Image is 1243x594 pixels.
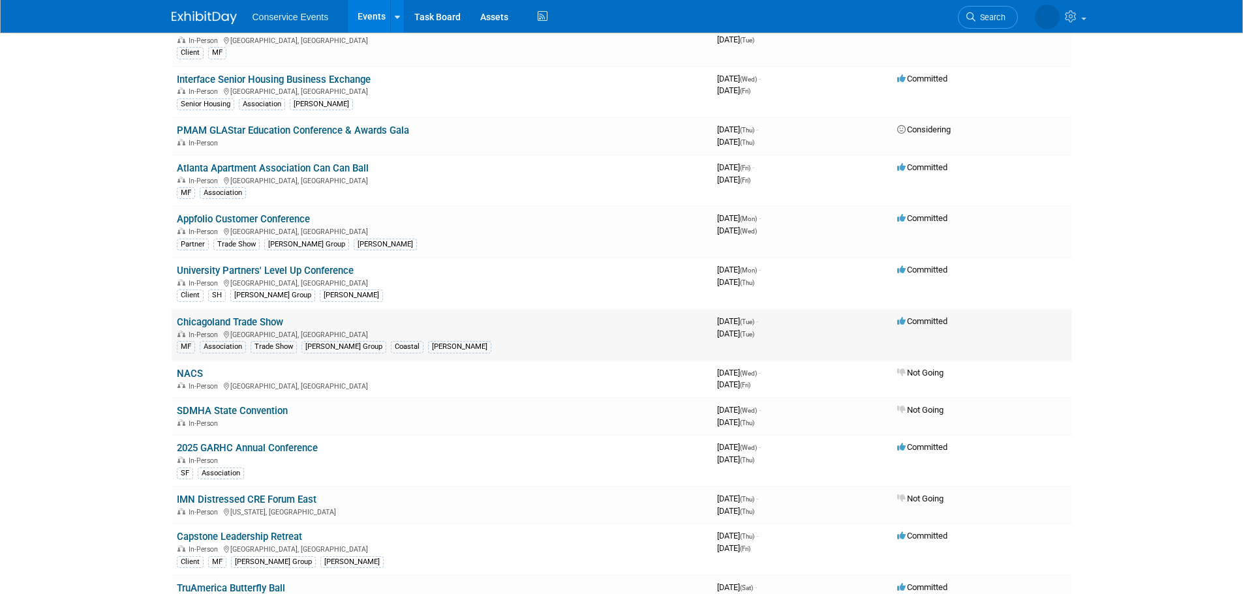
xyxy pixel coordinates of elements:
[189,419,222,428] span: In-Person
[897,125,951,134] span: Considering
[755,582,757,592] span: -
[759,405,761,415] span: -
[740,419,754,426] span: (Thu)
[189,508,222,516] span: In-Person
[177,543,707,554] div: [GEOGRAPHIC_DATA], [GEOGRAPHIC_DATA]
[177,35,707,45] div: [GEOGRAPHIC_DATA], [GEOGRAPHIC_DATA]
[740,456,754,464] span: (Thu)
[756,531,758,541] span: -
[740,126,754,134] span: (Thu)
[717,543,750,553] span: [DATE]
[759,442,761,452] span: -
[717,175,750,185] span: [DATE]
[177,331,185,337] img: In-Person Event
[717,329,754,338] span: [DATE]
[740,279,754,286] span: (Thu)
[177,74,371,85] a: Interface Senior Housing Business Exchange
[717,74,761,83] span: [DATE]
[354,239,417,250] div: [PERSON_NAME]
[177,47,204,59] div: Client
[213,239,260,250] div: Trade Show
[177,213,310,225] a: Appfolio Customer Conference
[189,545,222,554] span: In-Person
[756,494,758,503] span: -
[177,456,185,463] img: In-Person Event
[208,290,226,301] div: SH
[177,98,234,110] div: Senior Housing
[759,368,761,378] span: -
[717,368,761,378] span: [DATE]
[177,175,707,185] div: [GEOGRAPHIC_DATA], [GEOGRAPHIC_DATA]
[177,226,707,236] div: [GEOGRAPHIC_DATA], [GEOGRAPHIC_DATA]
[251,341,297,353] div: Trade Show
[759,265,761,275] span: -
[717,316,758,326] span: [DATE]
[740,584,753,591] span: (Sat)
[264,239,349,250] div: [PERSON_NAME] Group
[177,419,185,426] img: In-Person Event
[231,556,316,568] div: [PERSON_NAME] Group
[428,341,491,353] div: [PERSON_NAME]
[897,316,947,326] span: Committed
[740,407,757,414] span: (Wed)
[740,331,754,338] span: (Tue)
[740,318,754,325] span: (Tue)
[177,265,354,276] a: University Partners' Level Up Conference
[177,494,316,505] a: IMN Distressed CRE Forum East
[177,162,369,174] a: Atlanta Apartment Association Can Can Ball
[897,442,947,452] span: Committed
[177,380,707,391] div: [GEOGRAPHIC_DATA], [GEOGRAPHIC_DATA]
[391,341,423,353] div: Coastal
[975,12,1005,22] span: Search
[756,316,758,326] span: -
[897,213,947,223] span: Committed
[189,228,222,236] span: In-Person
[740,545,750,552] span: (Fri)
[177,316,283,328] a: Chicagoland Trade Show
[740,164,750,171] span: (Fri)
[177,290,204,301] div: Client
[177,506,707,516] div: [US_STATE], [GEOGRAPHIC_DATA]
[740,533,754,540] span: (Thu)
[740,496,754,503] span: (Thu)
[189,37,222,45] span: In-Person
[740,381,750,389] span: (Fri)
[177,22,346,34] a: Security Properties Leadership Summit
[717,405,761,415] span: [DATE]
[177,405,288,417] a: SDMHA State Convention
[177,139,185,145] img: In-Person Event
[290,98,353,110] div: [PERSON_NAME]
[177,442,318,454] a: 2025 GARHC Annual Conference
[897,531,947,541] span: Committed
[717,442,761,452] span: [DATE]
[177,329,707,339] div: [GEOGRAPHIC_DATA], [GEOGRAPHIC_DATA]
[320,290,383,301] div: [PERSON_NAME]
[177,531,302,542] a: Capstone Leadership Retreat
[1035,5,1060,29] img: Rodrigo Galvez
[958,6,1018,29] a: Search
[740,87,750,95] span: (Fri)
[177,508,185,514] img: In-Person Event
[740,508,754,515] span: (Thu)
[253,12,329,22] span: Conservice Events
[717,454,754,464] span: [DATE]
[177,177,185,183] img: In-Person Event
[177,277,707,288] div: [GEOGRAPHIC_DATA], [GEOGRAPHIC_DATA]
[759,213,761,223] span: -
[717,417,754,427] span: [DATE]
[320,556,384,568] div: [PERSON_NAME]
[177,125,409,136] a: PMAM GLAStar Education Conference & Awards Gala
[717,582,757,592] span: [DATE]
[177,85,707,96] div: [GEOGRAPHIC_DATA], [GEOGRAPHIC_DATA]
[740,370,757,377] span: (Wed)
[897,494,944,503] span: Not Going
[740,444,757,451] span: (Wed)
[717,506,754,516] span: [DATE]
[177,187,195,199] div: MF
[177,87,185,94] img: In-Person Event
[717,277,754,287] span: [DATE]
[200,187,246,199] div: Association
[208,556,226,568] div: MF
[200,341,246,353] div: Association
[177,582,285,594] a: TruAmerica Butterfly Ball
